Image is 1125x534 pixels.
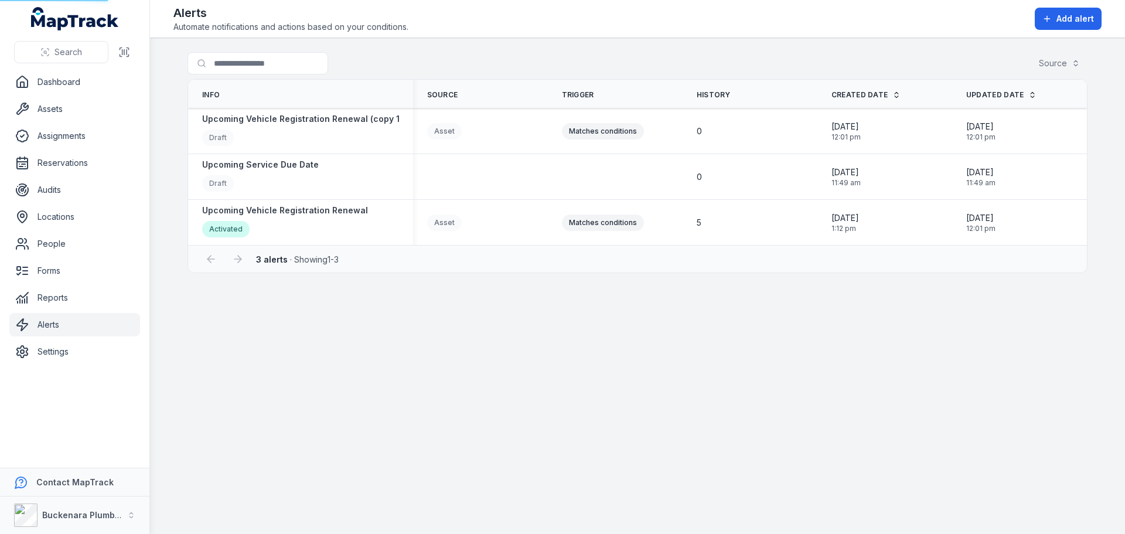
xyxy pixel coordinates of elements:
span: 0 [697,171,702,183]
span: 1:12 pm [831,224,859,233]
a: Upcoming Service Due DateDraft [202,159,319,195]
time: 6/27/2025, 1:12:29 PM [831,212,859,233]
strong: Buckenara Plumbing Gas & Electrical [42,510,196,520]
a: Reservations [9,151,140,175]
span: [DATE] [966,121,996,132]
a: Forms [9,259,140,283]
span: History [697,90,731,100]
a: Upcoming Vehicle Registration RenewalActivated [202,205,368,240]
h2: Alerts [173,5,408,21]
span: 11:49 am [966,178,996,188]
a: Reports [9,286,140,309]
a: Locations [9,205,140,229]
span: Updated Date [966,90,1024,100]
strong: Upcoming Vehicle Registration Renewal (copy 1) [202,113,403,125]
strong: Contact MapTrack [36,477,114,487]
div: Activated [202,221,250,237]
a: Updated Date [966,90,1037,100]
span: [DATE] [831,166,861,178]
a: Settings [9,340,140,363]
span: [DATE] [966,166,996,178]
span: [DATE] [966,212,996,224]
time: 9/8/2025, 11:49:54 AM [966,166,996,188]
div: Draft [202,130,234,146]
div: Asset [427,215,462,231]
a: Created Date [831,90,901,100]
span: 5 [697,217,701,229]
a: Alerts [9,313,140,336]
a: Assignments [9,124,140,148]
time: 9/8/2025, 12:01:43 PM [831,121,861,142]
time: 9/8/2025, 12:01:43 PM [966,121,996,142]
span: 12:01 pm [831,132,861,142]
div: Asset [427,123,462,140]
span: Automate notifications and actions based on your conditions. [173,21,408,33]
button: Search [14,41,108,63]
a: Upcoming Vehicle Registration Renewal (copy 1)Draft [202,113,403,149]
time: 9/8/2025, 11:49:54 AM [831,166,861,188]
a: MapTrack [31,7,119,30]
span: 11:49 am [831,178,861,188]
span: Search [54,46,82,58]
a: Assets [9,97,140,121]
div: Draft [202,175,234,192]
div: Matches conditions [562,123,644,140]
a: People [9,232,140,256]
a: Audits [9,178,140,202]
button: Source [1031,52,1087,74]
a: Dashboard [9,70,140,94]
strong: 3 alerts [256,254,288,264]
span: [DATE] [831,212,859,224]
span: [DATE] [831,121,861,132]
span: Info [202,90,220,100]
span: 12:01 pm [966,224,996,233]
strong: Upcoming Vehicle Registration Renewal [202,205,368,216]
div: Matches conditions [562,215,644,231]
span: Add alert [1056,13,1094,25]
span: Source [427,90,458,100]
strong: Upcoming Service Due Date [202,159,319,171]
button: Add alert [1035,8,1102,30]
span: Created Date [831,90,888,100]
span: 0 [697,125,702,137]
span: Trigger [562,90,594,100]
time: 9/8/2025, 12:01:20 PM [966,212,996,233]
span: 12:01 pm [966,132,996,142]
span: · Showing 1 - 3 [256,254,339,264]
